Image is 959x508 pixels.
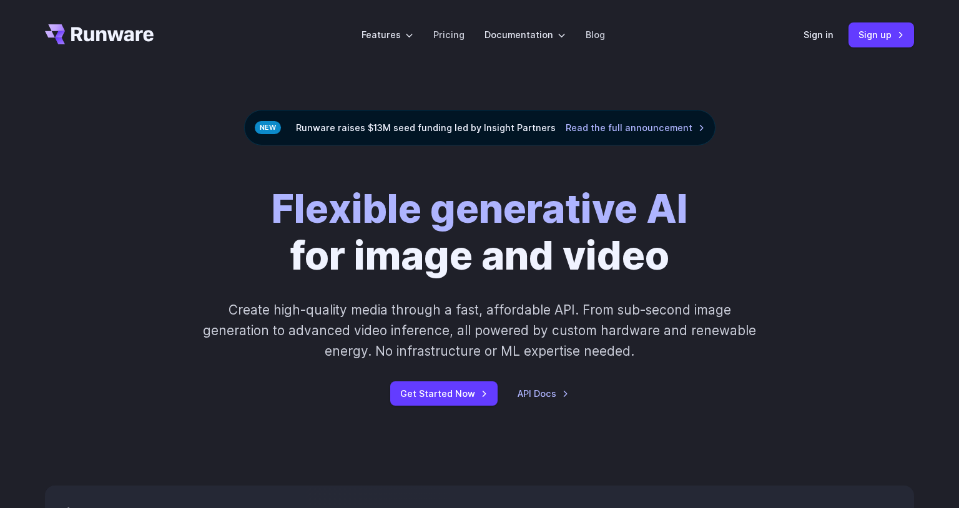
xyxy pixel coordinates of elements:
[586,27,605,42] a: Blog
[361,27,413,42] label: Features
[804,27,834,42] a: Sign in
[390,381,498,406] a: Get Started Now
[518,386,569,401] a: API Docs
[484,27,566,42] label: Documentation
[566,120,705,135] a: Read the full announcement
[202,300,758,362] p: Create high-quality media through a fast, affordable API. From sub-second image generation to adv...
[848,22,914,47] a: Sign up
[244,110,716,145] div: Runware raises $13M seed funding led by Insight Partners
[272,185,688,280] h1: for image and video
[45,24,154,44] a: Go to /
[433,27,465,42] a: Pricing
[272,185,688,232] strong: Flexible generative AI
